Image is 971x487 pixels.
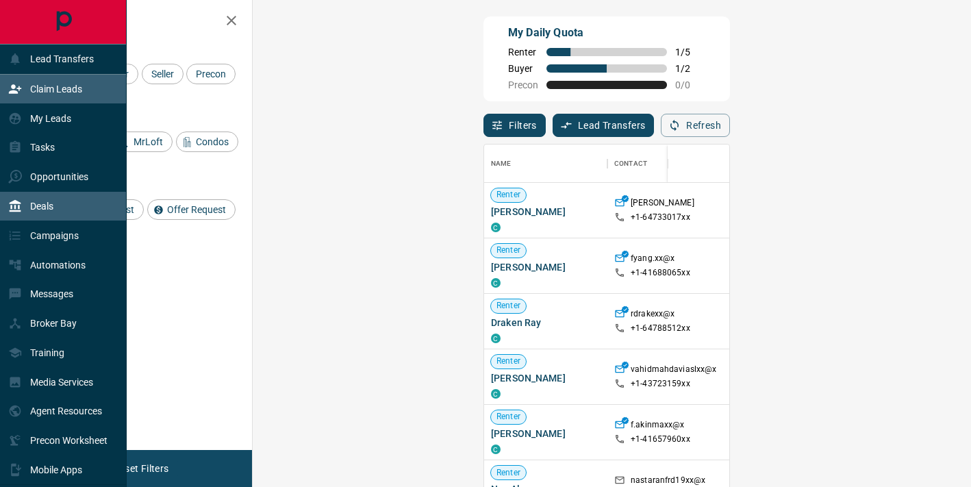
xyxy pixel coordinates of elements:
span: Precon [191,68,231,79]
div: MrLoft [114,132,173,152]
p: +1- 64733017xx [631,212,690,223]
span: Renter [491,355,526,367]
div: Contact [614,145,647,183]
div: condos.ca [491,389,501,399]
span: 0 / 0 [675,79,705,90]
span: Renter [491,245,526,256]
div: condos.ca [491,278,501,288]
span: Precon [508,79,538,90]
div: Condos [176,132,238,152]
div: Offer Request [147,199,236,220]
span: Offer Request [162,204,231,215]
span: Renter [508,47,538,58]
div: condos.ca [491,334,501,343]
button: Reset Filters [104,457,177,480]
span: Renter [491,467,526,479]
p: +1- 41657960xx [631,434,690,445]
div: condos.ca [491,445,501,454]
p: vahidmahdaviaslxx@x [631,364,716,378]
span: Buyer [508,63,538,74]
button: Filters [483,114,546,137]
div: Contact [607,145,717,183]
p: My Daily Quota [508,25,705,41]
span: Renter [491,189,526,201]
span: Seller [147,68,179,79]
span: Draken Ray [491,316,601,329]
p: +1- 64788512xx [631,323,690,334]
div: condos.ca [491,223,501,232]
span: 1 / 2 [675,63,705,74]
button: Refresh [661,114,730,137]
span: [PERSON_NAME] [491,371,601,385]
span: 1 / 5 [675,47,705,58]
p: +1- 41688065xx [631,267,690,279]
button: Lead Transfers [553,114,655,137]
h2: Filters [44,14,238,30]
div: Seller [142,64,184,84]
p: [PERSON_NAME] [631,197,694,212]
p: rdrakexx@x [631,308,674,323]
span: MrLoft [129,136,168,147]
span: Condos [191,136,234,147]
span: Renter [491,411,526,423]
span: Renter [491,300,526,312]
div: Name [484,145,607,183]
span: [PERSON_NAME] [491,205,601,218]
span: [PERSON_NAME] [491,427,601,440]
p: fyang.xx@x [631,253,674,267]
span: [PERSON_NAME] [491,260,601,274]
p: +1- 43723159xx [631,378,690,390]
div: Precon [186,64,236,84]
p: f.akinmaxx@x [631,419,685,434]
div: Name [491,145,512,183]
